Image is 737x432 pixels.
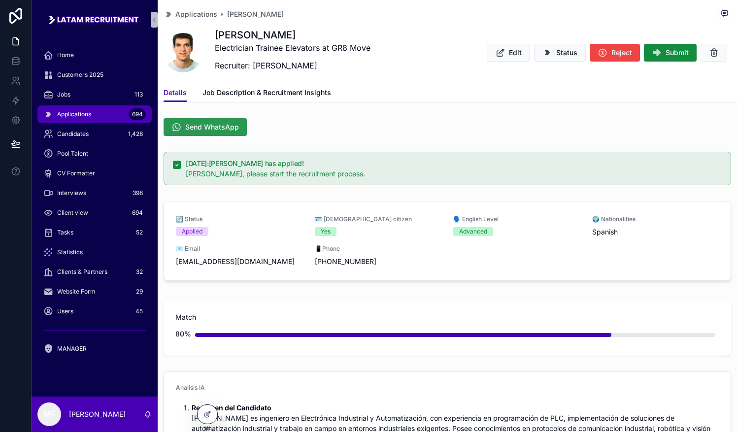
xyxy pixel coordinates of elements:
[175,312,719,322] span: Match
[57,248,83,256] span: Statistics
[164,88,187,98] span: Details
[176,215,303,223] span: 🔄 Status
[644,44,697,62] button: Submit
[37,263,152,281] a: Clients & Partners32
[215,28,370,42] h1: [PERSON_NAME]
[164,9,217,19] a: Applications
[192,403,271,412] strong: Resumen del Candidato
[37,224,152,241] a: Tasks52
[666,48,689,58] span: Submit
[592,227,719,237] span: Spanish
[130,187,146,199] div: 398
[69,409,126,419] p: [PERSON_NAME]
[37,105,152,123] a: Applications694
[57,130,89,138] span: Candidates
[57,110,91,118] span: Applications
[57,71,103,79] span: Customers 2025
[534,44,586,62] button: Status
[133,227,146,238] div: 52
[37,243,152,261] a: Statistics
[186,169,365,178] span: [PERSON_NAME], please start the recruitment process.
[125,128,146,140] div: 1,428
[132,89,146,100] div: 113
[215,60,370,71] p: Recruiter: [PERSON_NAME]
[37,145,152,163] a: Pool Talent
[185,122,239,132] span: Send WhatsApp
[37,66,152,84] a: Customers 2025
[202,84,331,103] a: Job Description & Recruitment Insights
[57,91,70,99] span: Jobs
[556,48,577,58] span: Status
[176,245,303,253] span: 📧 Email
[57,288,96,296] span: Website Form
[57,150,88,158] span: Pool Talent
[37,46,152,64] a: Home
[32,39,158,370] div: scrollable content
[315,245,442,253] span: 📱Phone
[227,9,284,19] a: [PERSON_NAME]
[186,169,723,179] div: Manuel Figueredo, please start the recruitment process.
[37,86,152,103] a: Jobs113
[509,48,522,58] span: Edit
[57,229,73,236] span: Tasks
[176,384,205,391] span: Analisis IA
[57,268,107,276] span: Clients & Partners
[133,266,146,278] div: 32
[133,305,146,317] div: 45
[175,9,217,19] span: Applications
[47,12,142,28] img: App logo
[590,44,640,62] button: Reject
[37,184,152,202] a: Interviews398
[315,257,442,266] span: [PHONE_NUMBER]
[57,307,73,315] span: Users
[459,227,487,236] div: Advanced
[57,189,86,197] span: Interviews
[215,42,370,54] p: Electrician Trainee Elevators at GR8 Move
[37,165,152,182] a: CV Formatter
[164,84,187,102] a: Details
[37,340,152,358] a: MANAGER
[487,44,530,62] button: Edit
[37,283,152,300] a: Website Form29
[592,215,719,223] span: 🌍 Nationalities
[57,51,74,59] span: Home
[186,160,723,167] h5: 10-09-2025:Manuel has applied!
[133,286,146,298] div: 29
[37,204,152,222] a: Client view694
[176,257,295,266] span: [EMAIL_ADDRESS][DOMAIN_NAME]
[164,118,247,136] button: Send WhatsApp
[129,108,146,120] div: 694
[202,88,331,98] span: Job Description & Recruitment Insights
[321,227,331,236] div: Yes
[175,324,191,344] div: 80%
[129,207,146,219] div: 694
[57,209,88,217] span: Client view
[182,227,202,236] div: Applied
[611,48,632,58] span: Reject
[164,201,731,280] a: 🔄 StatusApplied🪪 [DEMOGRAPHIC_DATA] citizenYes🗣️ English LevelAdvanced🌍 NationalitiesSpanish📧 Ema...
[57,345,87,353] span: MANAGER
[37,302,152,320] a: Users45
[57,169,95,177] span: CV Formatter
[37,125,152,143] a: Candidates1,428
[315,215,442,223] span: 🪪 [DEMOGRAPHIC_DATA] citizen
[43,408,55,420] span: MF
[453,215,580,223] span: 🗣️ English Level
